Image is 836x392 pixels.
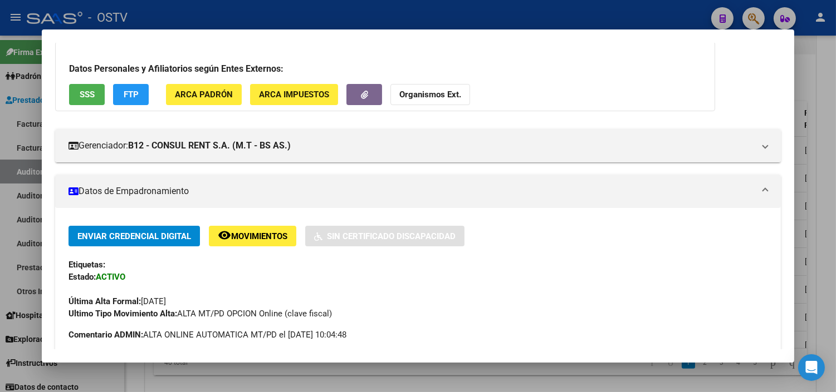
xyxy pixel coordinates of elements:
span: ARCA Padrón [175,90,233,100]
span: ALTA ONLINE AUTOMATICA MT/PD el [DATE] 10:04:48 [69,329,346,341]
mat-expansion-panel-header: Gerenciador:B12 - CONSUL RENT S.A. (M.T - BS AS.) [55,129,781,162]
button: SSS [69,84,105,105]
button: ARCA Impuestos [250,84,338,105]
strong: Última Alta Formal: [69,296,141,306]
button: Sin Certificado Discapacidad [305,226,465,246]
strong: ACTIVO [96,272,125,282]
button: FTP [113,84,149,105]
span: ARCA Impuestos [259,90,329,100]
span: FTP [124,90,139,100]
strong: Organismos Ext. [399,90,461,100]
span: SSS [80,90,95,100]
button: Organismos Ext. [390,84,470,105]
h3: Datos Personales y Afiliatorios según Entes Externos: [69,62,701,76]
span: [DATE] [69,296,166,306]
span: Enviar Credencial Digital [77,231,191,241]
span: Sin Certificado Discapacidad [327,231,456,241]
strong: Estado: [69,272,96,282]
mat-expansion-panel-header: Datos de Empadronamiento [55,175,781,208]
span: Movimientos [231,231,287,241]
button: Enviar Credencial Digital [69,226,200,246]
button: ARCA Padrón [166,84,242,105]
strong: Ultimo Tipo Movimiento Alta: [69,309,177,319]
strong: Comentario ADMIN: [69,330,143,340]
mat-icon: remove_red_eye [218,229,231,242]
strong: B12 - CONSUL RENT S.A. (M.T - BS AS.) [128,139,291,152]
mat-panel-title: Datos de Empadronamiento [69,185,754,198]
div: Open Intercom Messenger [798,354,825,381]
strong: Etiquetas: [69,260,105,270]
button: Movimientos [209,226,296,246]
span: ALTA MT/PD OPCION Online (clave fiscal) [69,309,332,319]
mat-panel-title: Gerenciador: [69,139,754,152]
